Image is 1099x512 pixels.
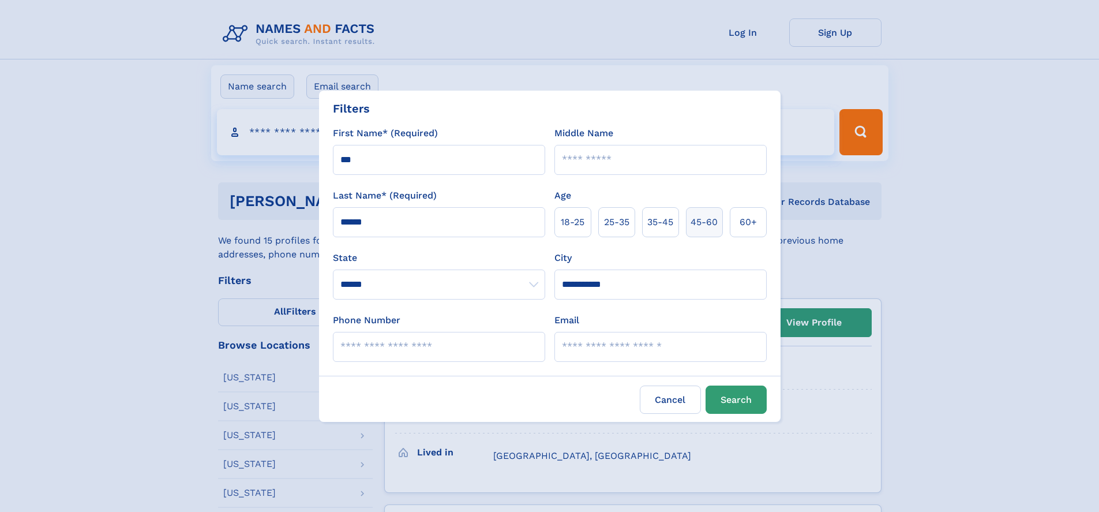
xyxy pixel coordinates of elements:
[691,215,718,229] span: 45‑60
[561,215,584,229] span: 18‑25
[647,215,673,229] span: 35‑45
[640,386,701,414] label: Cancel
[554,189,571,203] label: Age
[554,313,579,327] label: Email
[333,126,438,140] label: First Name* (Required)
[706,386,767,414] button: Search
[604,215,629,229] span: 25‑35
[740,215,757,229] span: 60+
[554,126,613,140] label: Middle Name
[554,251,572,265] label: City
[333,189,437,203] label: Last Name* (Required)
[333,313,400,327] label: Phone Number
[333,251,545,265] label: State
[333,100,370,117] div: Filters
